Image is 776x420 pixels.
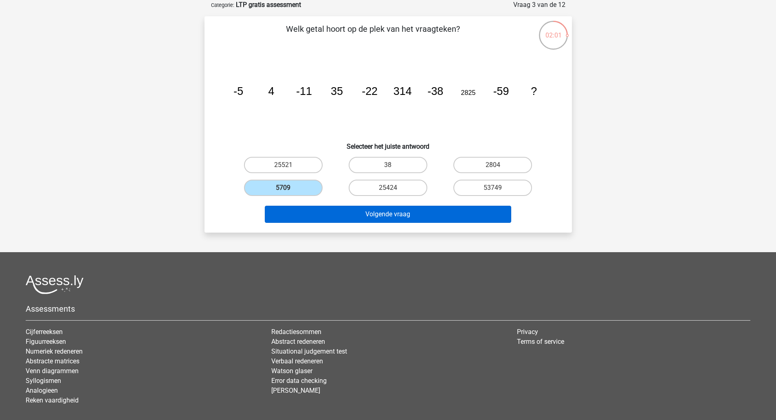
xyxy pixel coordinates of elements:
[244,180,323,196] label: 5709
[236,1,301,9] strong: LTP gratis assessment
[493,85,509,97] tspan: -59
[271,357,323,365] a: Verbaal redeneren
[271,338,325,345] a: Abstract redeneren
[233,85,243,97] tspan: -5
[531,85,537,97] tspan: ?
[244,157,323,173] label: 25521
[26,357,79,365] a: Abstracte matrices
[26,396,79,404] a: Reken vaardigheid
[349,180,427,196] label: 25424
[517,338,564,345] a: Terms of service
[26,275,84,294] img: Assessly logo
[271,377,327,385] a: Error data checking
[268,85,274,97] tspan: 4
[296,85,312,97] tspan: -11
[211,2,234,8] small: Categorie:
[461,89,475,96] tspan: 2825
[26,347,83,355] a: Numeriek redeneren
[26,328,63,336] a: Cijferreeksen
[453,157,532,173] label: 2804
[271,347,347,355] a: Situational judgement test
[26,367,79,375] a: Venn diagrammen
[26,304,750,314] h5: Assessments
[517,328,538,336] a: Privacy
[538,20,569,40] div: 02:01
[331,85,343,97] tspan: 35
[26,377,61,385] a: Syllogismen
[218,136,559,150] h6: Selecteer het juiste antwoord
[218,23,528,47] p: Welk getal hoort op de plek van het vraagteken?
[26,338,66,345] a: Figuurreeksen
[349,157,427,173] label: 38
[271,328,321,336] a: Redactiesommen
[26,387,58,394] a: Analogieen
[271,387,320,394] a: [PERSON_NAME]
[393,85,411,97] tspan: 314
[265,206,511,223] button: Volgende vraag
[427,85,443,97] tspan: -38
[271,367,312,375] a: Watson glaser
[362,85,378,97] tspan: -22
[453,180,532,196] label: 53749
